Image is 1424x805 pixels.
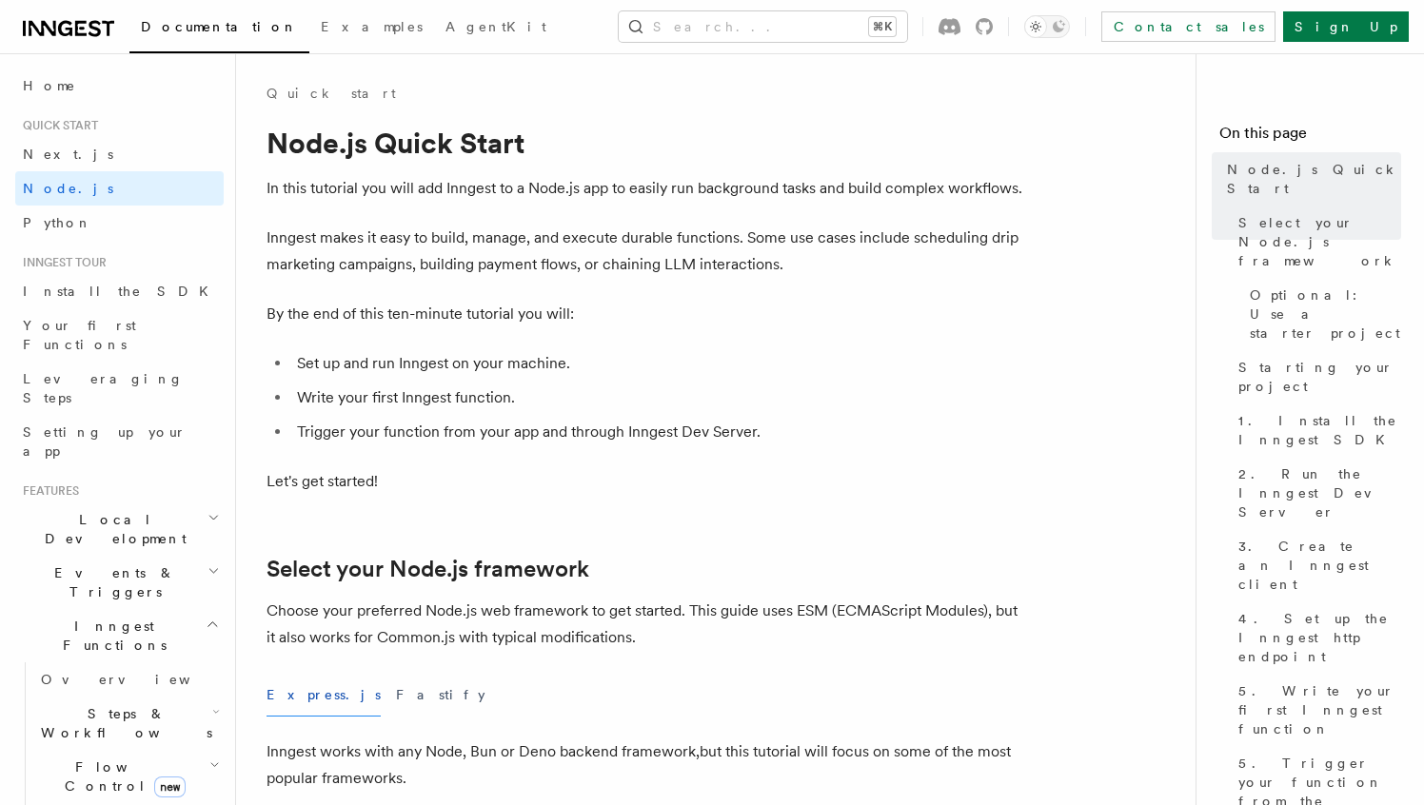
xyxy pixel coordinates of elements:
[267,175,1028,202] p: In this tutorial you will add Inngest to a Node.js app to easily run background tasks and build c...
[15,617,206,655] span: Inngest Functions
[23,181,113,196] span: Node.js
[321,19,423,34] span: Examples
[15,362,224,415] a: Leveraging Steps
[1238,681,1401,738] span: 5. Write your first Inngest function
[1231,206,1401,278] a: Select your Node.js framework
[267,225,1028,278] p: Inngest makes it easy to build, manage, and execute durable functions. Some use cases include sch...
[23,76,76,95] span: Home
[309,6,434,51] a: Examples
[396,674,485,717] button: Fastify
[33,757,209,795] span: Flow Control
[23,424,187,459] span: Setting up your app
[15,563,208,601] span: Events & Triggers
[267,126,1028,160] h1: Node.js Quick Start
[15,206,224,240] a: Python
[1231,403,1401,457] a: 1. Install the Inngest SDK
[1231,350,1401,403] a: Starting your project
[267,598,1028,651] p: Choose your preferred Node.js web framework to get started. This guide uses ESM (ECMAScript Modul...
[1101,11,1276,42] a: Contact sales
[869,17,896,36] kbd: ⌘K
[33,704,212,742] span: Steps & Workflows
[23,215,92,230] span: Python
[434,6,558,51] a: AgentKit
[15,69,224,103] a: Home
[15,556,224,609] button: Events & Triggers
[15,483,79,499] span: Features
[33,662,224,697] a: Overview
[1227,160,1401,198] span: Node.js Quick Start
[33,750,224,803] button: Flow Controlnew
[267,556,589,582] a: Select your Node.js framework
[291,350,1028,377] li: Set up and run Inngest on your machine.
[291,384,1028,411] li: Write your first Inngest function.
[129,6,309,53] a: Documentation
[1024,15,1070,38] button: Toggle dark mode
[445,19,546,34] span: AgentKit
[15,502,224,556] button: Local Development
[1231,457,1401,529] a: 2. Run the Inngest Dev Server
[267,738,1028,792] p: Inngest works with any Node, Bun or Deno backend framework,but this tutorial will focus on some o...
[15,137,224,171] a: Next.js
[15,255,107,270] span: Inngest tour
[1283,11,1409,42] a: Sign Up
[15,415,224,468] a: Setting up your app
[23,318,136,352] span: Your first Functions
[1238,411,1401,449] span: 1. Install the Inngest SDK
[1238,609,1401,666] span: 4. Set up the Inngest http endpoint
[267,301,1028,327] p: By the end of this ten-minute tutorial you will:
[1238,358,1401,396] span: Starting your project
[1219,122,1401,152] h4: On this page
[15,118,98,133] span: Quick start
[23,147,113,162] span: Next.js
[291,419,1028,445] li: Trigger your function from your app and through Inngest Dev Server.
[15,274,224,308] a: Install the SDK
[267,84,396,103] a: Quick start
[15,171,224,206] a: Node.js
[23,371,184,405] span: Leveraging Steps
[1231,601,1401,674] a: 4. Set up the Inngest http endpoint
[1238,464,1401,521] span: 2. Run the Inngest Dev Server
[41,672,237,687] span: Overview
[1219,152,1401,206] a: Node.js Quick Start
[1238,537,1401,594] span: 3. Create an Inngest client
[15,308,224,362] a: Your first Functions
[1242,278,1401,350] a: Optional: Use a starter project
[267,468,1028,495] p: Let's get started!
[267,674,381,717] button: Express.js
[1250,285,1401,343] span: Optional: Use a starter project
[619,11,907,42] button: Search...⌘K
[154,776,186,797] span: new
[1231,674,1401,746] a: 5. Write your first Inngest function
[141,19,298,34] span: Documentation
[1231,529,1401,601] a: 3. Create an Inngest client
[33,697,224,750] button: Steps & Workflows
[15,609,224,662] button: Inngest Functions
[15,510,208,548] span: Local Development
[23,284,220,299] span: Install the SDK
[1238,213,1401,270] span: Select your Node.js framework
